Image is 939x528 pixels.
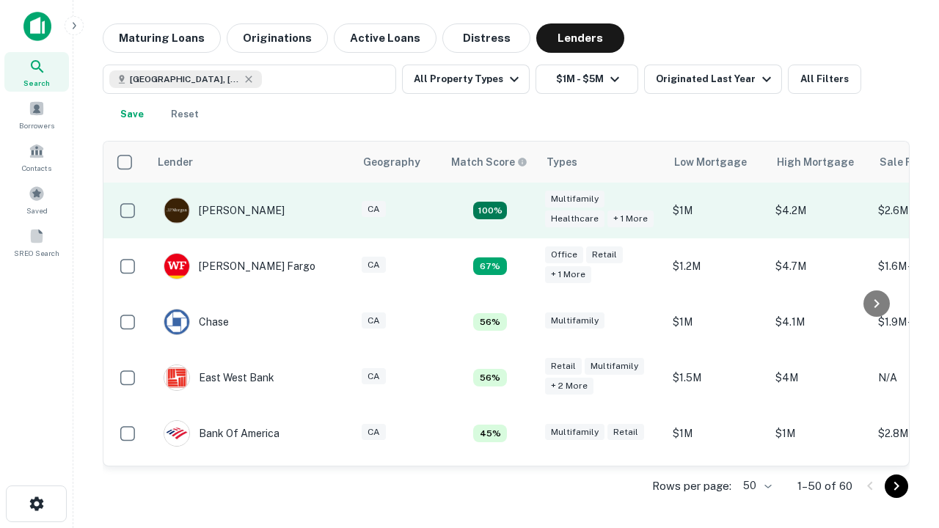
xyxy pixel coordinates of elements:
[402,65,530,94] button: All Property Types
[103,23,221,53] button: Maturing Loans
[665,350,768,406] td: $1.5M
[473,313,507,331] div: Matching Properties: 5, hasApolloMatch: undefined
[164,365,189,390] img: picture
[4,137,69,177] a: Contacts
[149,142,354,183] th: Lender
[442,142,538,183] th: Capitalize uses an advanced AI algorithm to match your search with the best lender. The match sco...
[652,477,731,495] p: Rows per page:
[545,266,591,283] div: + 1 more
[473,257,507,275] div: Matching Properties: 6, hasApolloMatch: undefined
[130,73,240,86] span: [GEOGRAPHIC_DATA], [GEOGRAPHIC_DATA], [GEOGRAPHIC_DATA]
[362,201,386,218] div: CA
[4,180,69,219] a: Saved
[536,65,638,94] button: $1M - $5M
[334,23,436,53] button: Active Loans
[363,153,420,171] div: Geography
[26,205,48,216] span: Saved
[362,312,386,329] div: CA
[164,198,189,223] img: picture
[109,100,156,129] button: Save your search to get updates of matches that match your search criteria.
[547,153,577,171] div: Types
[665,183,768,238] td: $1M
[545,210,604,227] div: Healthcare
[768,294,871,350] td: $4.1M
[362,424,386,441] div: CA
[23,12,51,41] img: capitalize-icon.png
[545,378,593,395] div: + 2 more
[4,52,69,92] a: Search
[768,350,871,406] td: $4M
[545,424,604,441] div: Multifamily
[545,246,583,263] div: Office
[164,309,229,335] div: Chase
[23,77,50,89] span: Search
[19,120,54,131] span: Borrowers
[538,142,665,183] th: Types
[586,246,623,263] div: Retail
[665,294,768,350] td: $1M
[644,65,782,94] button: Originated Last Year
[665,461,768,517] td: $1.4M
[164,253,315,279] div: [PERSON_NAME] Fargo
[362,257,386,274] div: CA
[473,369,507,386] div: Matching Properties: 5, hasApolloMatch: undefined
[674,153,747,171] div: Low Mortgage
[473,202,507,219] div: Matching Properties: 16, hasApolloMatch: undefined
[473,425,507,442] div: Matching Properties: 4, hasApolloMatch: undefined
[768,406,871,461] td: $1M
[451,154,527,170] div: Capitalize uses an advanced AI algorithm to match your search with the best lender. The match sco...
[4,222,69,262] a: SREO Search
[164,364,274,391] div: East West Bank
[665,142,768,183] th: Low Mortgage
[164,197,285,224] div: [PERSON_NAME]
[545,312,604,329] div: Multifamily
[768,461,871,517] td: $4.5M
[777,153,854,171] div: High Mortgage
[4,95,69,134] a: Borrowers
[768,238,871,294] td: $4.7M
[161,100,208,129] button: Reset
[656,70,775,88] div: Originated Last Year
[164,309,189,334] img: picture
[768,142,871,183] th: High Mortgage
[22,162,51,174] span: Contacts
[607,424,644,441] div: Retail
[768,183,871,238] td: $4.2M
[442,23,530,53] button: Distress
[737,475,774,496] div: 50
[885,474,908,498] button: Go to next page
[545,191,604,208] div: Multifamily
[158,153,193,171] div: Lender
[164,420,279,447] div: Bank Of America
[536,23,624,53] button: Lenders
[665,238,768,294] td: $1.2M
[14,247,59,259] span: SREO Search
[227,23,328,53] button: Originations
[788,65,861,94] button: All Filters
[797,477,852,495] p: 1–50 of 60
[164,421,189,446] img: picture
[866,411,939,481] iframe: Chat Widget
[545,358,582,375] div: Retail
[164,254,189,279] img: picture
[103,65,396,94] button: [GEOGRAPHIC_DATA], [GEOGRAPHIC_DATA], [GEOGRAPHIC_DATA]
[451,154,525,170] h6: Match Score
[607,210,654,227] div: + 1 more
[585,358,644,375] div: Multifamily
[354,142,442,183] th: Geography
[362,368,386,385] div: CA
[665,406,768,461] td: $1M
